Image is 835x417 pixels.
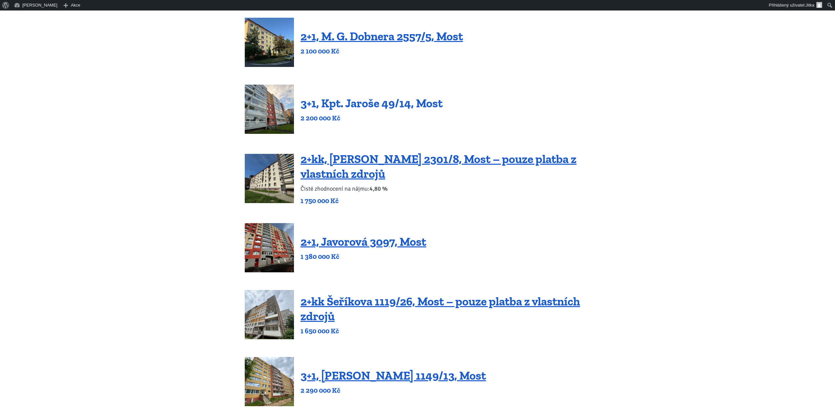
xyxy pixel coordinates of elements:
[301,152,576,181] a: 2+kk, [PERSON_NAME] 2301/8, Most – pouze platba z vlastních zdrojů
[301,326,590,336] p: 1 650 000 Kč
[301,184,590,193] p: Čisté zhodnocení na nájmu:
[301,114,443,123] p: 2 200 000 Kč
[301,47,463,56] p: 2 100 000 Kč
[301,96,443,110] a: 3+1, Kpt. Jaroše 49/14, Most
[301,252,426,261] p: 1 380 000 Kč
[301,196,590,205] p: 1 750 000 Kč
[369,185,387,192] b: 4,80 %
[301,235,426,249] a: 2+1, Javorová 3097, Most
[301,294,580,323] a: 2+kk Šeříkova 1119/26, Most – pouze platba z vlastních zdrojů
[805,3,814,8] span: Jitka
[301,386,486,395] p: 2 290 000 Kč
[301,368,486,383] a: 3+1, [PERSON_NAME] 1149/13, Most
[301,29,463,43] a: 2+1, M. G. Dobnera 2557/5, Most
